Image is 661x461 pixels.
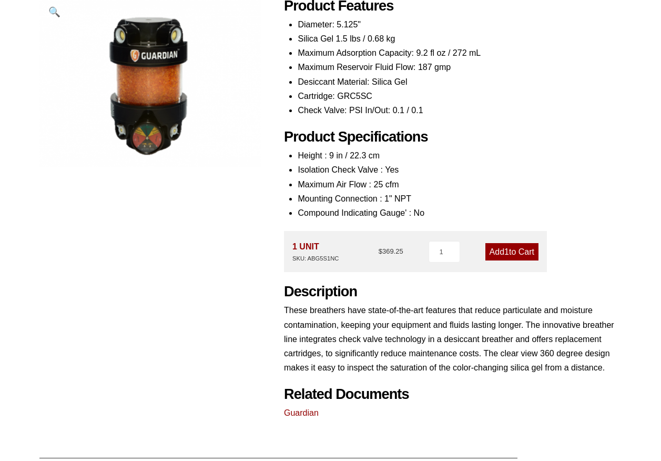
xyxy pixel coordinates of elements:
[298,103,621,117] li: Check Valve: PSI In/Out: 0.1 / 0.1
[298,32,621,46] li: Silica Gel 1.5 lbs / 0.68 kg
[298,60,621,74] li: Maximum Reservoir Fluid Flow: 187 gmp
[298,192,621,206] li: Mounting Connection : 1" NPT
[298,177,621,192] li: Maximum Air Flow : 25 cfm
[379,247,382,255] span: $
[504,247,509,256] span: 1
[298,206,621,220] li: Compound Indicating Gauge' : No
[292,254,339,264] div: SKU: ABG5S1NC
[298,17,621,32] li: Diameter: 5.125"
[298,75,621,89] li: Desiccant Material: Silica Gel
[284,128,622,146] h2: Product Specifications
[298,163,621,177] li: Isolation Check Valve : Yes
[284,283,622,300] h2: Description
[292,239,339,264] div: 1 UNIT
[379,247,403,255] bdi: 369.25
[298,46,621,60] li: Maximum Adsorption Capacity: 9.2 fl oz / 272 mL
[284,303,622,375] p: These breathers have state-of-the-art features that reduce particulate and moisture contamination...
[298,89,621,103] li: Cartridge: GRC5SC
[485,243,538,260] a: Add1to Cart
[298,148,621,163] li: Height : 9 in / 22.3 cm
[284,408,319,417] a: Guardian
[48,6,60,17] span: 🔍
